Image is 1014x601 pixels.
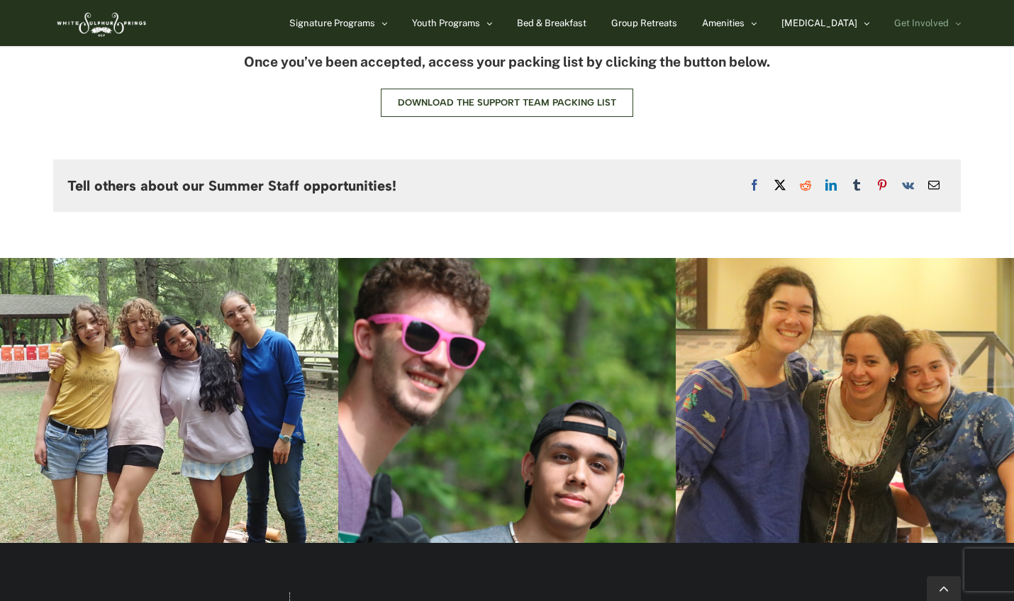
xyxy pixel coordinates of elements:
[67,178,396,193] h4: Tell others about our Summer Staff opportunities!
[611,18,677,28] span: Group Retreats
[244,54,770,69] strong: Once you’ve been accepted, access your packing list by clicking the button below.
[767,175,793,196] a: X
[818,175,844,196] a: LinkedIn
[781,18,857,28] span: [MEDICAL_DATA]
[869,175,895,196] a: Pinterest
[742,175,767,196] a: Facebook
[895,175,921,196] a: Vk
[381,89,633,117] a: Download the Support Team Packing List
[793,175,818,196] a: Reddit
[894,18,949,28] span: Get Involved
[702,18,745,28] span: Amenities
[289,18,375,28] span: Signature Programs
[53,4,148,43] img: White Sulphur Springs Logo
[398,97,616,108] span: Download the Support Team Packing List
[412,18,480,28] span: Youth Programs
[921,175,947,196] a: Email
[844,175,869,196] a: Tumblr
[517,18,586,28] span: Bed & Breakfast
